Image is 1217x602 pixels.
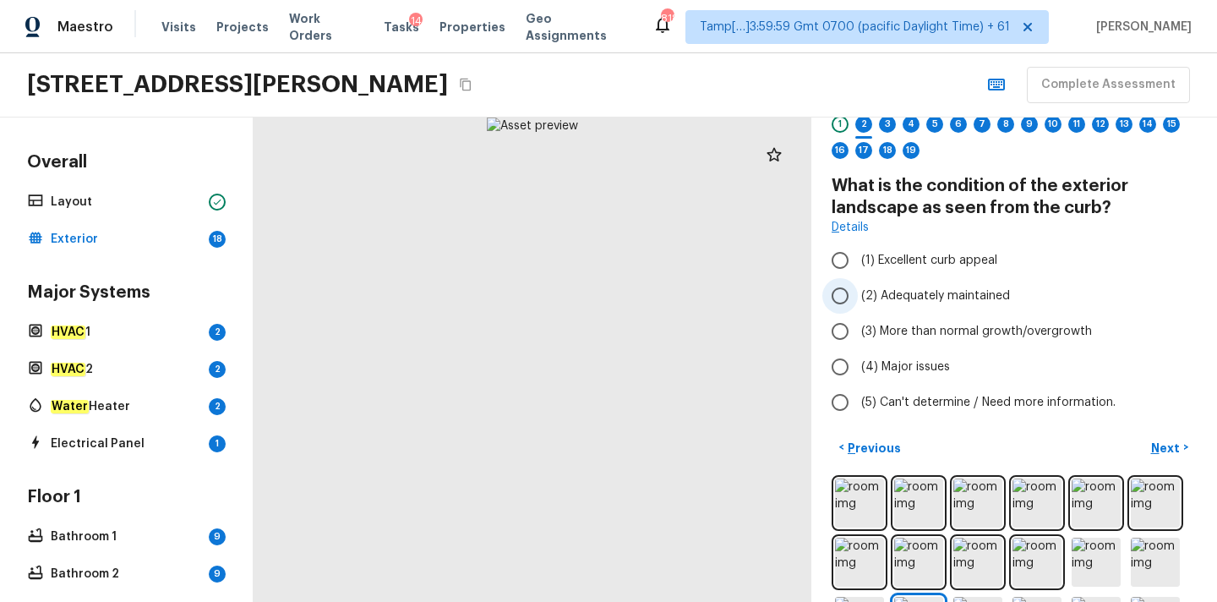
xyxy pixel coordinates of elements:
[903,116,920,133] div: 4
[861,358,950,375] span: (4) Major issues
[1012,538,1061,587] img: room img
[24,151,229,177] h4: Overall
[1021,116,1038,133] div: 9
[57,19,113,36] span: Maestro
[861,287,1010,304] span: (2) Adequately maintained
[209,324,226,341] div: 2
[51,435,202,452] p: Electrical Panel
[24,486,229,512] h4: Floor 1
[455,74,477,96] button: Copy Address
[209,435,226,452] div: 1
[1151,440,1183,457] p: Next
[953,479,1002,528] img: room img
[51,361,202,378] p: 2
[526,10,632,44] span: Geo Assignments
[1045,116,1061,133] div: 10
[1143,434,1197,462] button: Next>
[1163,116,1180,133] div: 15
[997,116,1014,133] div: 8
[844,440,901,457] p: Previous
[894,479,943,528] img: room img
[1012,479,1061,528] img: room img
[216,19,269,36] span: Projects
[24,282,229,307] h4: Major Systems
[384,21,419,33] span: Tasks
[51,194,202,211] p: Layout
[161,19,196,36] span: Visits
[855,116,872,133] div: 2
[832,116,849,133] div: 1
[832,434,908,462] button: <Previous
[209,361,226,378] div: 2
[861,252,997,269] span: (1) Excellent curb appeal
[926,116,943,133] div: 5
[903,142,920,159] div: 19
[51,398,202,415] p: Heater
[51,326,85,339] em: HVAC
[1139,116,1156,133] div: 14
[879,142,896,159] div: 18
[832,219,869,236] a: Details
[209,528,226,545] div: 9
[51,363,85,376] em: HVAC
[950,116,967,133] div: 6
[409,13,423,30] div: 14
[51,231,202,248] p: Exterior
[861,394,1116,411] span: (5) Can't determine / Need more information.
[832,142,849,159] div: 16
[1092,116,1109,133] div: 12
[1131,479,1180,528] img: room img
[51,566,202,583] p: Bathroom 2
[855,142,872,159] div: 17
[832,175,1197,219] h4: What is the condition of the exterior landscape as seen from the curb?
[209,398,226,415] div: 2
[1072,479,1121,528] img: room img
[835,538,884,587] img: room img
[661,10,673,27] div: 818
[1116,116,1132,133] div: 13
[879,116,896,133] div: 3
[1089,19,1192,36] span: [PERSON_NAME]
[27,69,448,100] h2: [STREET_ADDRESS][PERSON_NAME]
[209,566,226,583] div: 9
[51,324,202,341] p: 1
[1131,538,1180,587] img: room img
[974,116,991,133] div: 7
[1068,116,1085,133] div: 11
[861,323,1092,340] span: (3) More than normal growth/overgrowth
[51,400,89,413] em: Water
[439,19,505,36] span: Properties
[894,538,943,587] img: room img
[700,19,1010,36] span: Tamp[…]3:59:59 Gmt 0700 (pacific Daylight Time) + 61
[51,528,202,545] p: Bathroom 1
[289,10,363,44] span: Work Orders
[209,231,226,248] div: 18
[835,479,884,528] img: room img
[953,538,1002,587] img: room img
[1072,538,1121,587] img: room img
